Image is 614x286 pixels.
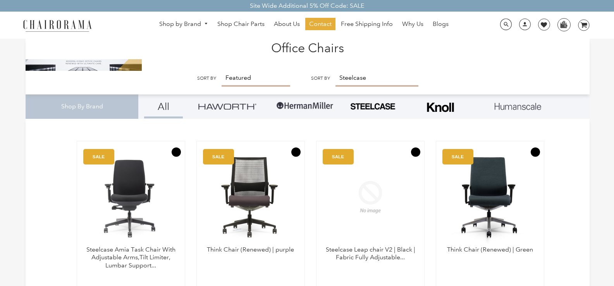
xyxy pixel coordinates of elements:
img: Think Chair (Renewed) | Green - chairorama [444,149,536,246]
a: Shop by Brand [155,18,212,30]
a: Steelcase Leap chair V2 | Black | Fabric Fully Adjustable... [326,246,415,261]
a: Think Chair (Renewed) | purple - chairorama Think Chair (Renewed) | purple - chairorama [205,149,297,246]
a: Contact [305,18,335,30]
a: Steelcase Amia Task Chair With Adjustable Arms,Tilt Limiter, Lumbar Support... [86,246,175,269]
span: Shop Chair Parts [217,20,265,28]
span: Blogs [433,20,449,28]
img: Layer_1_1.png [495,103,541,110]
img: Group_4be16a4b-c81a-4a6e-a540-764d0a8faf6e.png [198,103,256,109]
text: SALE [212,154,224,159]
img: Amia Chair by chairorama.com [85,149,177,246]
a: Think Chair (Renewed) | purple [207,246,294,253]
button: Add to Wishlist [531,147,540,157]
a: All [144,94,183,118]
label: Sort by [311,75,330,81]
a: About Us [270,18,304,30]
nav: DesktopNavigation [129,18,479,32]
img: PHOTO-2024-07-09-00-53-10-removebg-preview.png [349,102,396,111]
img: Think Chair (Renewed) | purple - chairorama [205,149,297,246]
img: chairorama [19,19,96,32]
h1: Office Chairs [33,39,581,55]
div: Shop By Brand [26,94,138,119]
span: Why Us [402,20,423,28]
button: Add to Wishlist [172,147,181,157]
a: Think Chair (Renewed) | Green - chairorama Think Chair (Renewed) | Green - chairorama [444,149,536,246]
span: About Us [274,20,300,28]
text: SALE [332,154,344,159]
a: Why Us [398,18,427,30]
a: Think Chair (Renewed) | Green [447,246,533,253]
text: SALE [92,154,104,159]
button: Add to Wishlist [291,147,301,157]
text: SALE [452,154,464,159]
a: Amia Chair by chairorama.com Renewed Amia Chair chairorama.com [85,149,177,246]
button: Add to Wishlist [411,147,420,157]
img: WhatsApp_Image_2024-07-12_at_16.23.01.webp [558,19,570,30]
img: Frame_4.png [425,98,456,117]
label: Sort by [197,75,216,81]
span: Contact [309,20,332,28]
span: Free Shipping Info [341,20,393,28]
a: Shop Chair Parts [213,18,268,30]
a: Free Shipping Info [337,18,397,30]
img: Group-1.png [276,94,334,118]
a: Blogs [429,18,452,30]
